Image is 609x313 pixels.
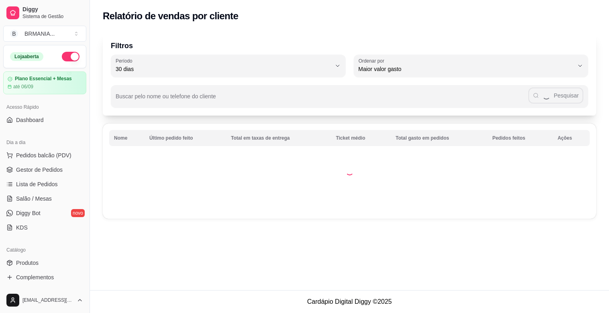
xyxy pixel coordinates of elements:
[3,101,86,114] div: Acesso Rápido
[10,30,18,38] span: B
[3,207,86,220] a: Diggy Botnovo
[3,244,86,256] div: Catálogo
[358,65,574,73] span: Maior valor gasto
[3,178,86,191] a: Lista de Pedidos
[3,26,86,42] button: Select a team
[16,180,58,188] span: Lista de Pedidos
[116,57,135,64] label: Período
[22,6,83,13] span: Diggy
[16,166,63,174] span: Gestor de Pedidos
[3,114,86,126] a: Dashboard
[3,192,86,205] a: Salão / Mesas
[111,55,346,77] button: Período30 dias
[3,136,86,149] div: Dia a dia
[16,195,52,203] span: Salão / Mesas
[3,271,86,284] a: Complementos
[3,163,86,176] a: Gestor de Pedidos
[3,3,86,22] a: DiggySistema de Gestão
[16,224,28,232] span: KDS
[103,10,238,22] h2: Relatório de vendas por cliente
[13,83,33,90] article: até 06/09
[22,297,73,303] span: [EMAIL_ADDRESS][DOMAIN_NAME]
[3,291,86,310] button: [EMAIL_ADDRESS][DOMAIN_NAME]
[16,116,44,124] span: Dashboard
[116,65,331,73] span: 30 dias
[62,52,79,61] button: Alterar Status
[3,71,86,94] a: Plano Essencial + Mesasaté 06/09
[3,256,86,269] a: Produtos
[15,76,72,82] article: Plano Essencial + Mesas
[22,13,83,20] span: Sistema de Gestão
[358,57,387,64] label: Ordenar por
[16,273,54,281] span: Complementos
[346,167,354,175] div: Loading
[16,259,39,267] span: Produtos
[24,30,55,38] div: BRMANIA ...
[116,96,528,104] input: Buscar pelo nome ou telefone do cliente
[111,40,588,51] p: Filtros
[3,149,86,162] button: Pedidos balcão (PDV)
[16,151,71,159] span: Pedidos balcão (PDV)
[10,52,43,61] div: Loja aberta
[3,221,86,234] a: KDS
[90,290,609,313] footer: Cardápio Digital Diggy © 2025
[16,209,41,217] span: Diggy Bot
[354,55,589,77] button: Ordenar porMaior valor gasto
